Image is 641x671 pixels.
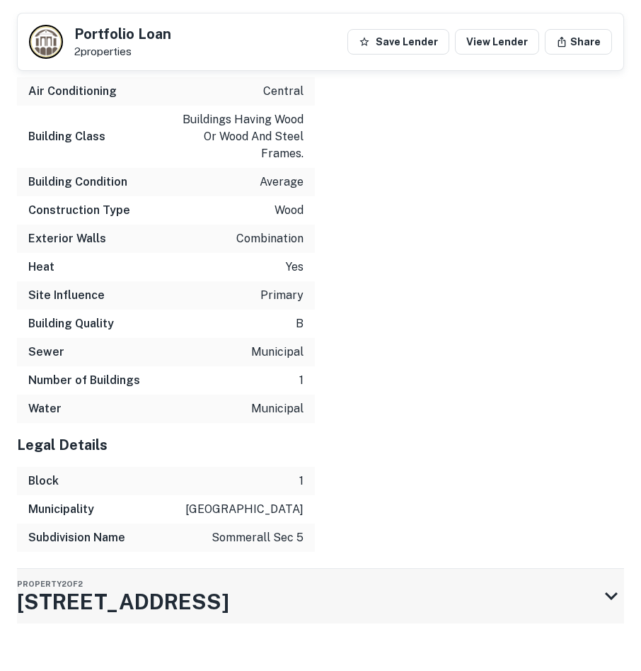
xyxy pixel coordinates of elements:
h6: Heat [28,259,54,276]
h6: Municipality [28,501,94,518]
p: yes [286,259,304,276]
h6: Air Conditioning [28,83,117,100]
a: View Lender [455,29,539,55]
h6: Building Quality [28,315,114,332]
p: [GEOGRAPHIC_DATA] [185,501,304,518]
h6: Site Influence [28,287,105,304]
iframe: Chat Widget [570,558,641,626]
button: Save Lender [347,29,449,55]
h6: Number of Buildings [28,372,140,389]
p: primary [260,287,304,304]
h6: Block [28,473,59,490]
p: b [296,315,304,332]
p: municipal [251,400,304,417]
h6: Subdivision Name [28,529,125,546]
div: Property2of2[STREET_ADDRESS] [17,569,624,624]
p: 1 [299,473,304,490]
p: sommerall sec 5 [212,529,304,546]
span: Property 2 of 2 [17,580,83,588]
h6: Exterior Walls [28,230,106,247]
p: average [260,174,304,191]
p: municipal [251,344,304,361]
h6: Construction Type [28,202,130,219]
h6: Water [28,400,62,417]
h5: Portfolio Loan [74,27,171,41]
button: Share [545,29,612,55]
p: central [263,83,304,100]
p: 2 properties [74,45,171,58]
h6: Building Condition [28,174,127,191]
h5: Legal Details [17,434,315,456]
p: combination [236,230,304,247]
h6: Sewer [28,344,64,361]
p: wood [275,202,304,219]
h6: Building Class [28,128,105,145]
p: buildings having wood or wood and steel frames. [176,111,304,162]
p: 1 [299,372,304,389]
h3: [STREET_ADDRESS] [17,586,229,618]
